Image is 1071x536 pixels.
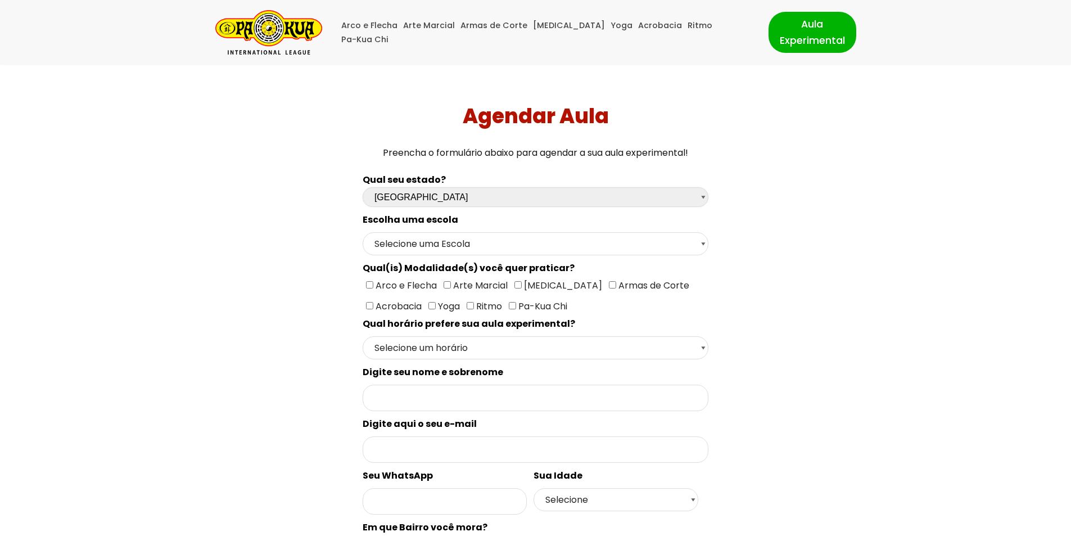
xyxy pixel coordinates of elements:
[373,279,437,292] span: Arco e Flecha
[373,300,422,313] span: Acrobacia
[467,302,474,309] input: Ritmo
[616,279,689,292] span: Armas de Corte
[363,213,458,226] spam: Escolha uma escola
[509,302,516,309] input: Pa-Kua Chi
[366,281,373,289] input: Arco e Flecha
[363,317,575,330] spam: Qual horário prefere sua aula experimental?
[533,19,605,33] a: [MEDICAL_DATA]
[769,12,856,52] a: Aula Experimental
[339,19,752,47] div: Menu primário
[4,104,1067,128] h1: Agendar Aula
[363,417,477,430] spam: Digite aqui o seu e-mail
[436,300,460,313] span: Yoga
[428,302,436,309] input: Yoga
[609,281,616,289] input: Armas de Corte
[363,262,575,274] spam: Qual(is) Modalidade(s) você quer praticar?
[444,281,451,289] input: Arte Marcial
[611,19,632,33] a: Yoga
[366,302,373,309] input: Acrobacia
[363,366,503,379] spam: Digite seu nome e sobrenome
[403,19,455,33] a: Arte Marcial
[215,10,322,55] a: Pa-Kua Brasil Uma Escola de conhecimentos orientais para toda a família. Foco, habilidade concent...
[451,279,508,292] span: Arte Marcial
[363,469,433,482] spam: Seu WhatsApp
[341,19,397,33] a: Arco e Flecha
[688,19,712,33] a: Ritmo
[522,279,602,292] span: [MEDICAL_DATA]
[516,300,567,313] span: Pa-Kua Chi
[4,145,1067,160] p: Preencha o formulário abaixo para agendar a sua aula experimental!
[534,469,582,482] spam: Sua Idade
[363,173,446,186] b: Qual seu estado?
[460,19,527,33] a: Armas de Corte
[363,521,487,534] spam: Em que Bairro você mora?
[474,300,502,313] span: Ritmo
[341,33,388,47] a: Pa-Kua Chi
[638,19,682,33] a: Acrobacia
[514,281,522,289] input: [MEDICAL_DATA]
